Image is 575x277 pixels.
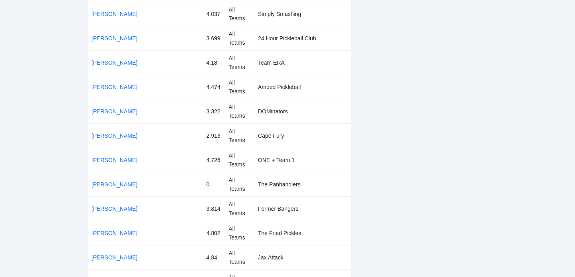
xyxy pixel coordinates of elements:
[91,157,137,163] a: [PERSON_NAME]
[203,172,226,197] td: 0
[203,148,226,172] td: 4.726
[203,2,226,26] td: 4.037
[225,99,255,124] td: All Teams
[255,148,351,172] td: ONE + Team 1
[225,172,255,197] td: All Teams
[255,197,351,221] td: Former Bangers
[255,99,351,124] td: DOMinators
[255,75,351,99] td: Amped Pickleball
[255,124,351,148] td: Cape Fury
[225,75,255,99] td: All Teams
[203,26,226,51] td: 3.699
[203,51,226,75] td: 4.18
[255,26,351,51] td: 24 Hour Pickleball Club
[255,221,351,245] td: The Fried Pickles
[225,124,255,148] td: All Teams
[91,206,137,212] a: [PERSON_NAME]
[91,84,137,90] a: [PERSON_NAME]
[203,99,226,124] td: 3.322
[91,59,137,66] a: [PERSON_NAME]
[91,181,137,188] a: [PERSON_NAME]
[255,51,351,75] td: Team ERA
[91,254,137,261] a: [PERSON_NAME]
[91,108,137,115] a: [PERSON_NAME]
[225,221,255,245] td: All Teams
[91,230,137,236] a: [PERSON_NAME]
[91,35,137,42] a: [PERSON_NAME]
[203,245,226,270] td: 4.84
[225,2,255,26] td: All Teams
[203,221,226,245] td: 4.802
[91,11,137,17] a: [PERSON_NAME]
[203,75,226,99] td: 4.474
[255,245,351,270] td: Jax Attack
[225,26,255,51] td: All Teams
[225,51,255,75] td: All Teams
[225,245,255,270] td: All Teams
[255,172,351,197] td: The Panhandlers
[255,2,351,26] td: Simply Smashing
[225,148,255,172] td: All Teams
[91,133,137,139] a: [PERSON_NAME]
[203,197,226,221] td: 3.814
[203,124,226,148] td: 2.913
[225,197,255,221] td: All Teams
